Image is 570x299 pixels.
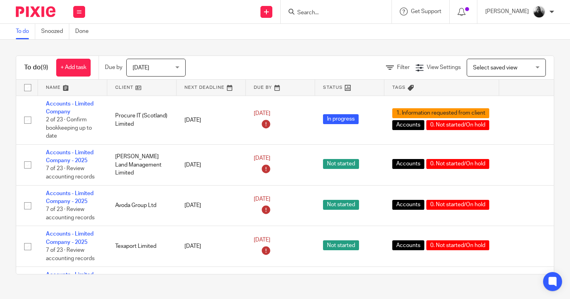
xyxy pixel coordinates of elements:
[46,117,92,139] span: 2 of 23 · Confirm bookkeeping up to date
[392,200,424,210] span: Accounts
[56,59,91,77] a: + Add task
[107,144,177,185] td: [PERSON_NAME] Land Management Limited
[392,159,424,169] span: Accounts
[133,65,149,71] span: [DATE]
[177,185,246,226] td: [DATE]
[46,207,95,221] span: 7 of 23 · Review accounting records
[392,108,489,118] span: 1. Information requested from client
[46,231,93,245] a: Accounts - Limited Company - 2025
[254,156,270,161] span: [DATE]
[296,10,368,17] input: Search
[107,96,177,144] td: Procure IT (Scotland) Limited
[46,272,93,286] a: Accounts - Limited Company - 2025
[426,120,489,130] span: 0. Not started/On hold
[426,200,489,210] span: 0. Not started/On hold
[323,114,359,124] span: In progress
[177,226,246,267] td: [DATE]
[427,65,461,70] span: View Settings
[24,63,48,72] h1: To do
[75,24,95,39] a: Done
[46,191,93,204] a: Accounts - Limited Company - 2025
[46,150,93,163] a: Accounts - Limited Company - 2025
[392,240,424,250] span: Accounts
[533,6,545,18] img: IMG_9585.jpg
[177,96,246,144] td: [DATE]
[411,9,441,14] span: Get Support
[485,8,529,15] p: [PERSON_NAME]
[46,247,95,261] span: 7 of 23 · Review accounting records
[107,185,177,226] td: Avoda Group Ltd
[426,159,489,169] span: 0. Not started/On hold
[177,144,246,185] td: [DATE]
[392,85,406,90] span: Tags
[397,65,410,70] span: Filter
[323,159,359,169] span: Not started
[105,63,122,71] p: Due by
[46,101,93,115] a: Accounts - Limited Company
[473,65,517,71] span: Select saved view
[323,240,359,250] span: Not started
[323,200,359,210] span: Not started
[41,64,48,71] span: (9)
[254,111,270,117] span: [DATE]
[41,24,69,39] a: Snoozed
[16,24,35,39] a: To do
[16,6,55,17] img: Pixie
[254,196,270,202] span: [DATE]
[46,166,95,180] span: 7 of 23 · Review accounting records
[426,240,489,250] span: 0. Not started/On hold
[254,237,270,243] span: [DATE]
[392,120,424,130] span: Accounts
[107,226,177,267] td: Texaport Limited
